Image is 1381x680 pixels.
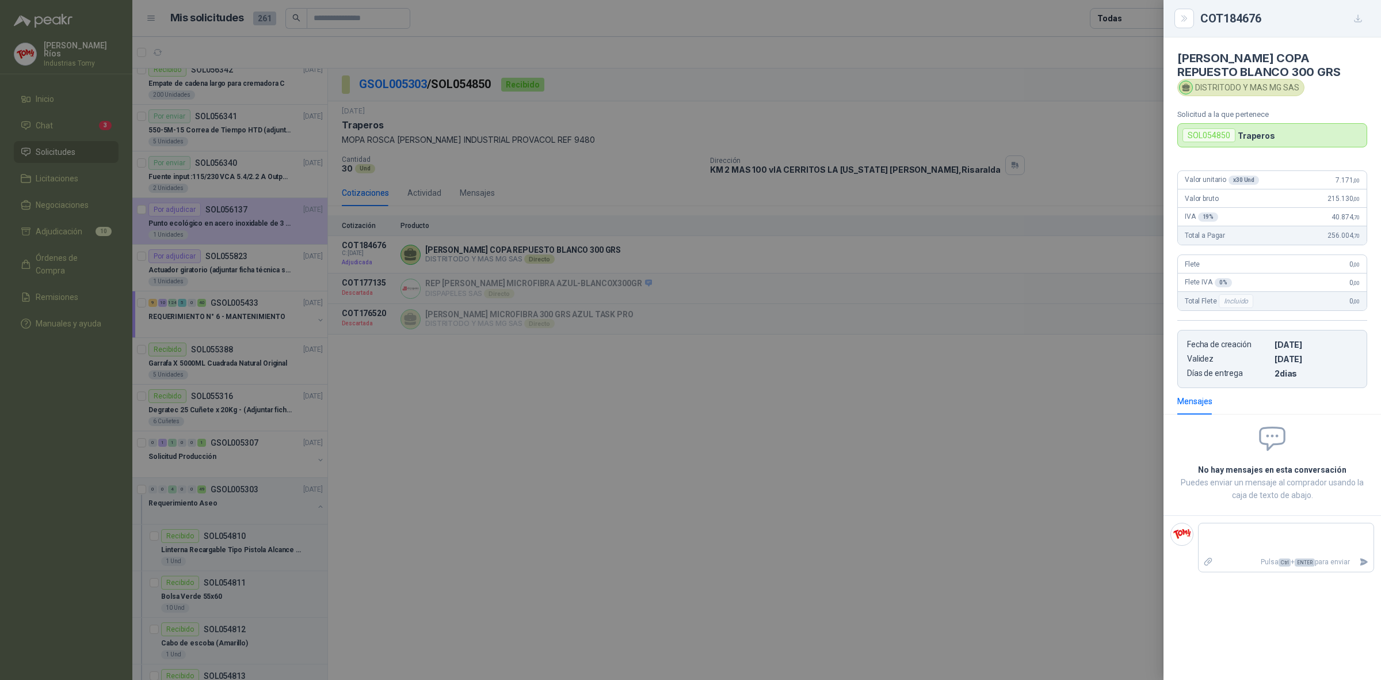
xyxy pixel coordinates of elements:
span: 40.874 [1332,213,1360,221]
p: Fecha de creación [1187,340,1270,350]
span: ,70 [1353,214,1360,221]
p: Días de entrega [1187,369,1270,378]
p: Puedes enviar un mensaje al comprador usando la caja de texto de abajo. [1177,476,1367,502]
span: ,00 [1353,280,1360,286]
div: Mensajes [1177,395,1212,408]
span: ,00 [1353,177,1360,184]
label: Adjuntar archivos [1199,552,1218,572]
span: 256.004 [1327,231,1360,240]
span: ,00 [1353,261,1360,268]
div: x 30 Und [1229,176,1259,185]
h4: [PERSON_NAME] COPA REPUESTO BLANCO 300 GRS [1177,51,1367,79]
img: Company Logo [1171,523,1193,545]
span: Total Flete [1185,294,1256,308]
span: 0 [1349,297,1360,305]
div: SOL054850 [1182,128,1235,142]
p: [DATE] [1275,354,1357,364]
p: Validez [1187,354,1270,364]
div: Incluido [1219,294,1253,308]
span: 215.130 [1327,195,1360,203]
p: 2 dias [1275,369,1357,378]
span: ,00 [1353,298,1360,305]
span: 0 [1349,260,1360,268]
div: 0 % [1215,278,1232,287]
span: Flete [1185,260,1200,268]
div: COT184676 [1200,9,1367,28]
span: Valor bruto [1185,195,1218,203]
div: 19 % [1198,212,1219,222]
div: DISTRITODO Y MAS MG SAS [1177,79,1304,96]
span: Valor unitario [1185,176,1259,185]
span: ,70 [1353,233,1360,239]
p: Pulsa + para enviar [1218,552,1355,572]
span: IVA [1185,212,1218,222]
p: Traperos [1238,131,1275,140]
span: Ctrl [1279,559,1291,567]
button: Close [1177,12,1191,25]
p: [DATE] [1275,340,1357,350]
h2: No hay mensajes en esta conversación [1177,464,1367,476]
button: Enviar [1355,552,1374,572]
span: Flete IVA [1185,278,1232,287]
span: Total a Pagar [1185,231,1225,240]
p: Solicitud a la que pertenece [1177,110,1367,119]
span: 7.171 [1336,176,1360,184]
span: ENTER [1295,559,1315,567]
span: ,00 [1353,196,1360,202]
span: 0 [1349,279,1360,287]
